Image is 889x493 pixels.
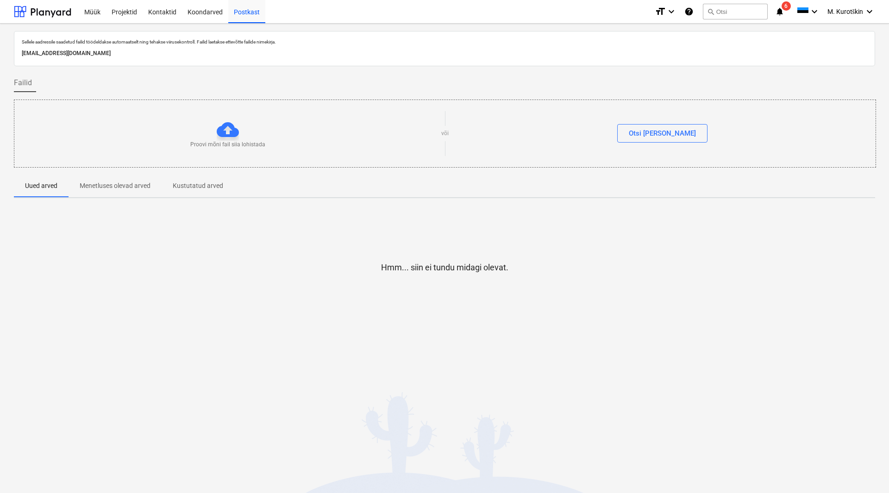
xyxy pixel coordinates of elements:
div: Proovi mõni fail siia lohistadavõiOtsi [PERSON_NAME] [14,100,876,168]
i: keyboard_arrow_down [666,6,677,17]
i: keyboard_arrow_down [864,6,875,17]
i: keyboard_arrow_down [809,6,820,17]
div: Otsi [PERSON_NAME] [629,127,696,139]
p: Uued arved [25,181,57,191]
span: 6 [782,1,791,11]
button: Otsi [PERSON_NAME] [617,124,707,143]
span: Failid [14,77,32,88]
p: Proovi mõni fail siia lohistada [190,141,265,149]
button: Otsi [703,4,768,19]
i: Abikeskus [684,6,694,17]
i: notifications [775,6,784,17]
p: või [441,130,449,137]
p: [EMAIL_ADDRESS][DOMAIN_NAME] [22,49,867,58]
p: Sellele aadressile saadetud failid töödeldakse automaatselt ning tehakse viirusekontroll. Failid ... [22,39,867,45]
p: Kustutatud arved [173,181,223,191]
span: M. Kurotškin [827,8,863,16]
p: Hmm... siin ei tundu midagi olevat. [381,262,508,273]
p: Menetluses olevad arved [80,181,150,191]
i: format_size [655,6,666,17]
span: search [707,8,714,15]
